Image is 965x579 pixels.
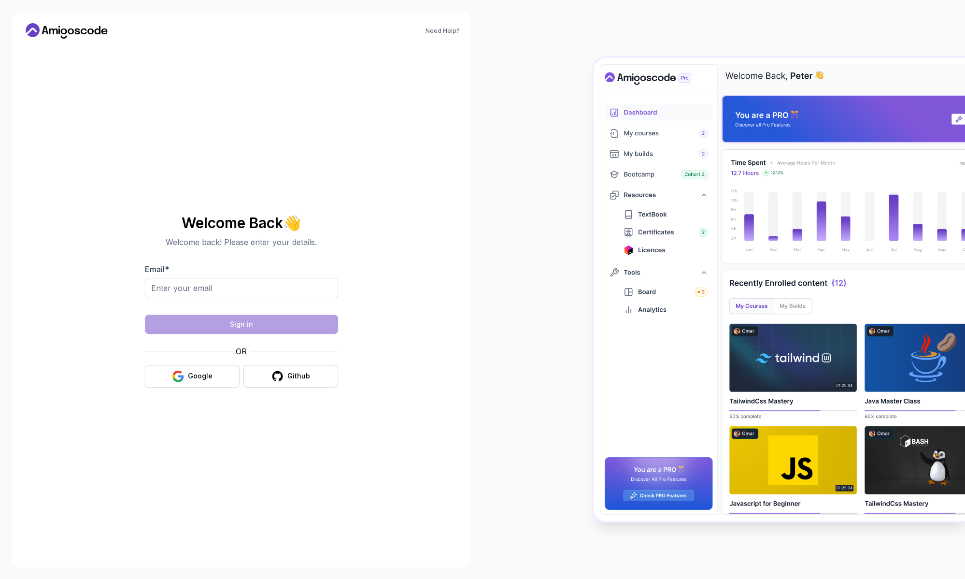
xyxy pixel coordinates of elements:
[145,264,169,274] label: Email *
[282,214,302,232] span: 👋
[243,365,338,388] button: Github
[287,371,310,381] div: Github
[230,319,253,329] div: Sign in
[145,215,338,231] h2: Welcome Back
[23,23,110,39] a: Home link
[426,27,459,35] a: Need Help?
[236,346,247,357] p: OR
[145,278,338,298] input: Enter your email
[145,315,338,334] button: Sign in
[188,371,213,381] div: Google
[145,365,240,388] button: Google
[145,236,338,248] p: Welcome back! Please enter your details.
[594,58,965,521] img: Amigoscode Dashboard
